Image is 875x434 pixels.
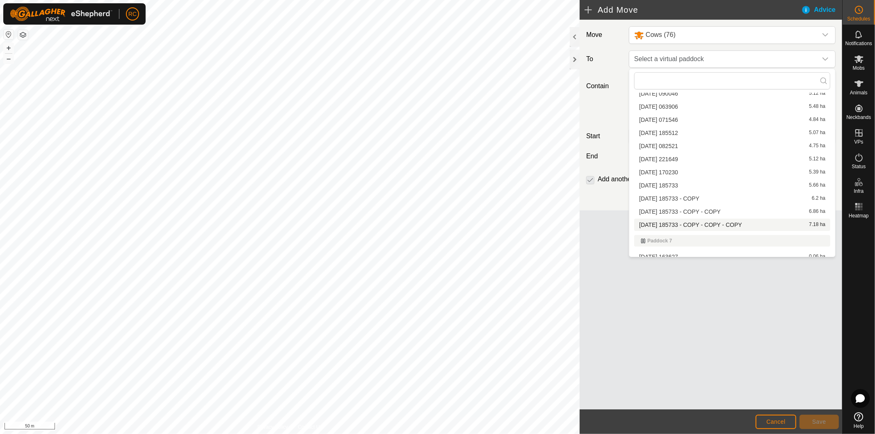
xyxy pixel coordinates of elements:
[812,418,826,425] span: Save
[634,219,830,231] li: 2025-08-11 185733 - COPY - COPY - COPY
[756,415,796,429] button: Cancel
[258,423,288,431] a: Privacy Policy
[639,143,678,149] span: [DATE] 082521
[4,43,14,53] button: +
[846,115,871,120] span: Neckbands
[639,156,678,162] span: [DATE] 221649
[850,90,868,95] span: Animals
[583,81,626,91] label: Contain
[639,117,678,123] span: [DATE] 071546
[634,251,830,263] li: 2025-03-12 163627
[801,5,842,15] div: Advice
[583,131,626,141] label: Start
[817,27,834,43] div: dropdown trigger
[634,166,830,178] li: 2025-08-10 170230
[4,30,14,39] button: Reset Map
[634,87,830,100] li: 2025-08-02 090046
[809,130,825,136] span: 5.07 ha
[634,114,830,126] li: 2025-08-06 071546
[809,156,825,162] span: 5.12 ha
[817,51,834,67] div: dropdown trigger
[809,117,825,123] span: 4.84 ha
[809,169,825,175] span: 5.39 ha
[766,418,786,425] span: Cancel
[639,104,678,110] span: [DATE] 063906
[809,104,825,110] span: 5.48 ha
[639,254,678,260] span: [DATE] 163627
[639,91,678,96] span: [DATE] 090046
[809,209,825,215] span: 6.86 ha
[809,254,825,260] span: 0.06 ha
[634,179,830,192] li: 2025-08-11 185733
[809,91,825,96] span: 5.12 ha
[639,222,742,228] span: [DATE] 185733 - COPY - COPY - COPY
[852,164,866,169] span: Status
[634,140,830,152] li: 2025-08-08 082521
[631,27,817,43] span: Cows
[809,222,825,228] span: 7.18 ha
[634,192,830,205] li: 2025-08-11 185733 - COPY
[639,209,721,215] span: [DATE] 185733 - COPY - COPY
[639,130,678,136] span: [DATE] 185512
[18,30,28,40] button: Map Layers
[800,415,839,429] button: Save
[845,41,872,46] span: Notifications
[631,51,817,67] span: Select a virtual paddock
[853,66,865,71] span: Mobs
[583,151,626,161] label: End
[847,16,870,21] span: Schedules
[854,189,864,194] span: Infra
[634,153,830,165] li: 2025-08-09 221649
[646,31,676,38] span: Cows (76)
[585,5,801,15] h2: Add Move
[843,409,875,432] a: Help
[809,183,825,188] span: 5.66 ha
[298,423,322,431] a: Contact Us
[10,7,112,21] img: Gallagher Logo
[639,169,678,175] span: [DATE] 170230
[4,54,14,64] button: –
[583,50,626,68] label: To
[639,183,678,188] span: [DATE] 185733
[854,139,863,144] span: VPs
[598,176,683,183] label: Add another scheduled move
[641,238,824,243] div: Paddock 7
[812,196,825,201] span: 6.2 ha
[583,26,626,44] label: Move
[639,196,699,201] span: [DATE] 185733 - COPY
[634,206,830,218] li: 2025-08-11 185733 - COPY - COPY
[809,143,825,149] span: 4.75 ha
[854,424,864,429] span: Help
[634,127,830,139] li: 2025-08-06 185512
[128,10,137,18] span: RC
[849,213,869,218] span: Heatmap
[634,101,830,113] li: 2025-08-04 063906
